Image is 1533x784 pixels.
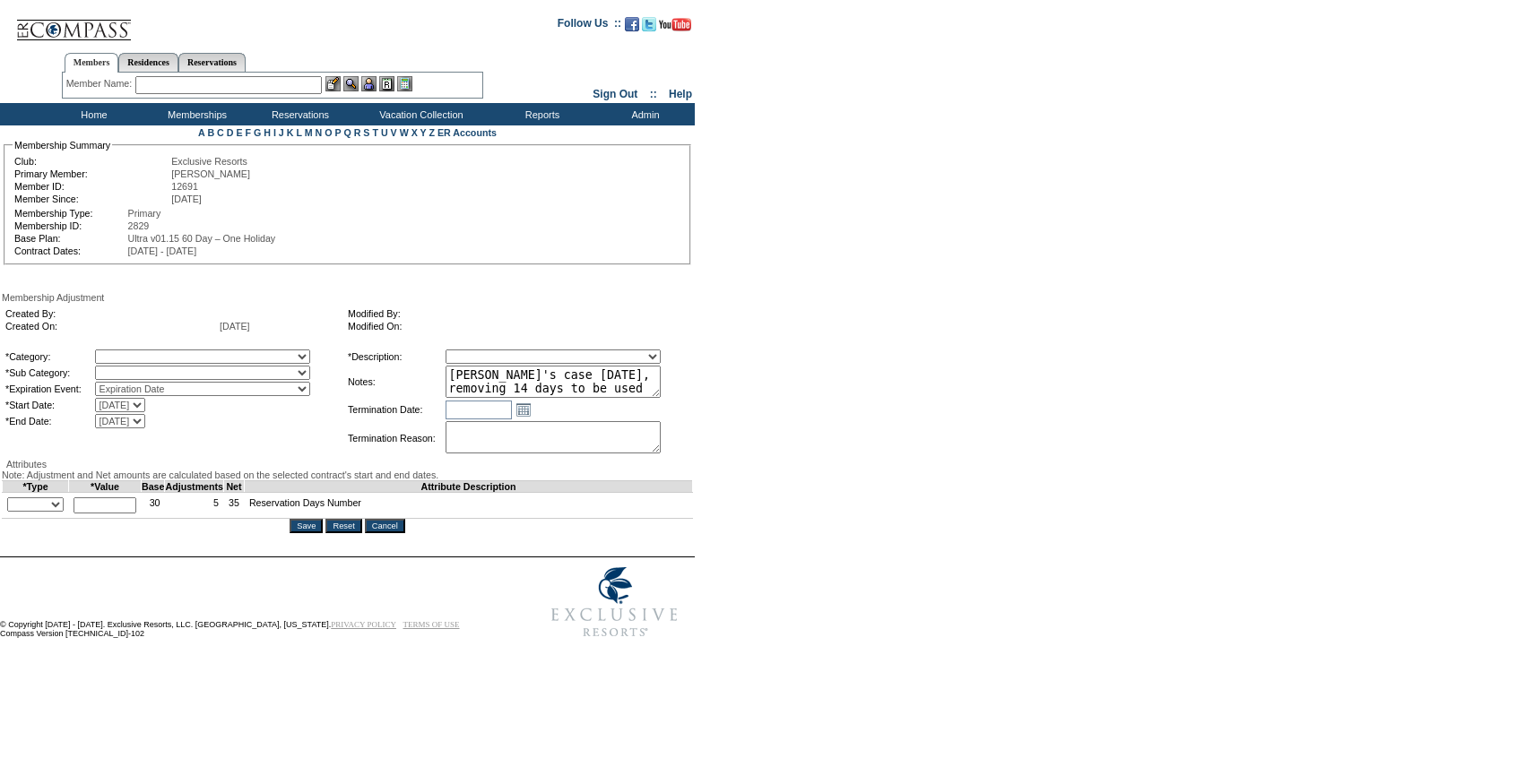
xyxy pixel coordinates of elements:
[361,76,377,91] img: Impersonate
[348,321,683,332] td: Modified On:
[217,127,224,138] a: C
[128,233,276,244] span: Ultra v01.15 60 Day – One Holiday
[165,493,224,519] td: 5
[224,481,245,493] td: Net
[290,519,323,533] input: Save
[14,233,126,244] td: Base Plan:
[2,470,693,480] div: Note: Adjustment and Net amounts are calculated based on the selected contract's start and end da...
[118,53,178,72] a: Residences
[244,481,692,493] td: Attribute Description
[5,398,93,412] td: *Start Date:
[14,156,169,167] td: Club:
[348,400,444,419] td: Termination Date:
[65,53,119,73] a: Members
[669,88,692,100] a: Help
[534,557,695,647] img: Exclusive Resorts
[296,127,301,138] a: L
[642,22,656,33] a: Follow us on Twitter
[625,22,639,33] a: Become our fan on Facebook
[372,127,378,138] a: T
[659,22,691,33] a: Subscribe to our YouTube Channel
[207,127,214,138] a: B
[592,103,695,125] td: Admin
[403,620,460,629] a: TERMS OF USE
[5,308,218,319] td: Created By:
[2,292,693,303] div: Membership Adjustment
[659,18,691,31] img: Subscribe to our YouTube Channel
[224,493,245,519] td: 35
[287,127,294,138] a: K
[171,181,198,192] span: 12691
[325,127,332,138] a: O
[514,400,533,419] a: Open the calendar popup.
[325,519,361,533] input: Reset
[165,481,224,493] td: Adjustments
[400,127,409,138] a: W
[244,493,692,519] td: Reservation Days Number
[397,76,412,91] img: b_calculator.gif
[171,168,250,179] span: [PERSON_NAME]
[348,421,444,455] td: Termination Reason:
[5,349,93,364] td: *Category:
[3,481,69,493] td: *Type
[14,168,169,179] td: Primary Member:
[437,127,497,138] a: ER Accounts
[558,15,621,37] td: Follow Us ::
[348,349,444,364] td: *Description:
[142,481,165,493] td: Base
[143,103,247,125] td: Memberships
[273,127,276,138] a: I
[128,246,197,256] span: [DATE] - [DATE]
[178,53,246,72] a: Reservations
[316,127,323,138] a: N
[14,220,126,231] td: Membership ID:
[171,194,202,204] span: [DATE]
[642,17,656,31] img: Follow us on Twitter
[254,127,261,138] a: G
[236,127,242,138] a: E
[420,127,427,138] a: Y
[379,76,394,91] img: Reservations
[14,194,169,204] td: Member Since:
[331,620,396,629] a: PRIVACY POLICY
[220,321,250,332] span: [DATE]
[66,76,135,91] div: Member Name:
[15,4,132,41] img: Compass Home
[13,140,112,151] legend: Membership Summary
[348,308,683,319] td: Modified By:
[489,103,592,125] td: Reports
[40,103,143,125] td: Home
[429,127,435,138] a: Z
[625,17,639,31] img: Become our fan on Facebook
[2,459,693,470] div: Attributes
[5,414,93,428] td: *End Date:
[128,208,161,219] span: Primary
[279,127,284,138] a: J
[142,493,165,519] td: 30
[343,76,359,91] img: View
[171,156,247,167] span: Exclusive Resorts
[335,127,342,138] a: P
[14,208,126,219] td: Membership Type:
[350,103,489,125] td: Vacation Collection
[305,127,313,138] a: M
[69,481,142,493] td: *Value
[391,127,397,138] a: V
[247,103,350,125] td: Reservations
[650,88,657,100] span: ::
[593,88,637,100] a: Sign Out
[5,382,93,396] td: *Expiration Event:
[365,519,405,533] input: Cancel
[381,127,388,138] a: U
[14,246,126,256] td: Contract Dates:
[227,127,234,138] a: D
[354,127,361,138] a: R
[264,127,271,138] a: H
[363,127,369,138] a: S
[198,127,204,138] a: A
[343,127,351,138] a: Q
[14,181,169,192] td: Member ID:
[128,220,150,231] span: 2829
[348,366,444,398] td: Notes:
[411,127,418,138] a: X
